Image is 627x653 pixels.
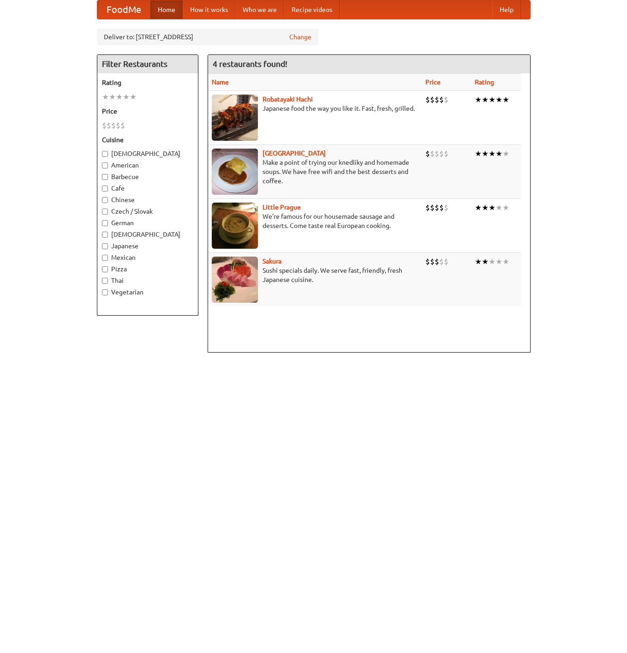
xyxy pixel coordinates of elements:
[102,289,108,295] input: Vegetarian
[97,29,318,45] div: Deliver to: [STREET_ADDRESS]
[482,203,489,213] li: ★
[430,257,435,267] li: $
[97,55,198,73] h4: Filter Restaurants
[284,0,340,19] a: Recipe videos
[116,92,123,102] li: ★
[120,120,125,131] li: $
[489,257,496,267] li: ★
[502,149,509,159] li: ★
[425,95,430,105] li: $
[444,203,448,213] li: $
[444,95,448,105] li: $
[489,203,496,213] li: ★
[430,203,435,213] li: $
[212,257,258,303] img: sakura.jpg
[430,95,435,105] li: $
[102,241,193,251] label: Japanese
[425,257,430,267] li: $
[102,162,108,168] input: American
[102,288,193,297] label: Vegetarian
[502,95,509,105] li: ★
[102,220,108,226] input: German
[475,78,494,86] a: Rating
[489,95,496,105] li: ★
[102,218,193,228] label: German
[502,257,509,267] li: ★
[502,203,509,213] li: ★
[150,0,183,19] a: Home
[213,60,287,68] ng-pluralize: 4 restaurants found!
[482,95,489,105] li: ★
[263,150,326,157] a: [GEOGRAPHIC_DATA]
[475,95,482,105] li: ★
[102,174,108,180] input: Barbecue
[263,258,281,265] a: Sakura
[289,32,311,42] a: Change
[492,0,521,19] a: Help
[212,203,258,249] img: littleprague.jpg
[435,257,439,267] li: $
[439,149,444,159] li: $
[102,78,193,87] h5: Rating
[130,92,137,102] li: ★
[102,264,193,274] label: Pizza
[102,255,108,261] input: Mexican
[425,203,430,213] li: $
[102,149,193,158] label: [DEMOGRAPHIC_DATA]
[109,92,116,102] li: ★
[482,149,489,159] li: ★
[102,276,193,285] label: Thai
[116,120,120,131] li: $
[496,257,502,267] li: ★
[107,120,111,131] li: $
[212,95,258,141] img: robatayaki.jpg
[102,92,109,102] li: ★
[102,172,193,181] label: Barbecue
[496,149,502,159] li: ★
[97,0,150,19] a: FoodMe
[212,104,418,113] p: Japanese food the way you like it. Fast, fresh, grilled.
[444,257,448,267] li: $
[235,0,284,19] a: Who we are
[439,257,444,267] li: $
[102,207,193,216] label: Czech / Slovak
[435,203,439,213] li: $
[102,209,108,215] input: Czech / Slovak
[435,149,439,159] li: $
[102,186,108,192] input: Cafe
[212,78,229,86] a: Name
[435,95,439,105] li: $
[212,266,418,284] p: Sushi specials daily. We serve fast, friendly, fresh Japanese cuisine.
[102,135,193,144] h5: Cuisine
[263,96,313,103] a: Robatayaki Hachi
[102,243,108,249] input: Japanese
[425,149,430,159] li: $
[430,149,435,159] li: $
[102,161,193,170] label: American
[102,230,193,239] label: [DEMOGRAPHIC_DATA]
[102,266,108,272] input: Pizza
[102,197,108,203] input: Chinese
[263,204,301,211] a: Little Prague
[212,149,258,195] img: czechpoint.jpg
[102,195,193,204] label: Chinese
[102,278,108,284] input: Thai
[102,184,193,193] label: Cafe
[489,149,496,159] li: ★
[496,95,502,105] li: ★
[425,78,441,86] a: Price
[102,232,108,238] input: [DEMOGRAPHIC_DATA]
[111,120,116,131] li: $
[102,253,193,262] label: Mexican
[102,151,108,157] input: [DEMOGRAPHIC_DATA]
[496,203,502,213] li: ★
[212,158,418,186] p: Make a point of trying our knedlíky and homemade soups. We have free wifi and the best desserts a...
[475,203,482,213] li: ★
[482,257,489,267] li: ★
[212,212,418,230] p: We're famous for our housemade sausage and desserts. Come taste real European cooking.
[475,149,482,159] li: ★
